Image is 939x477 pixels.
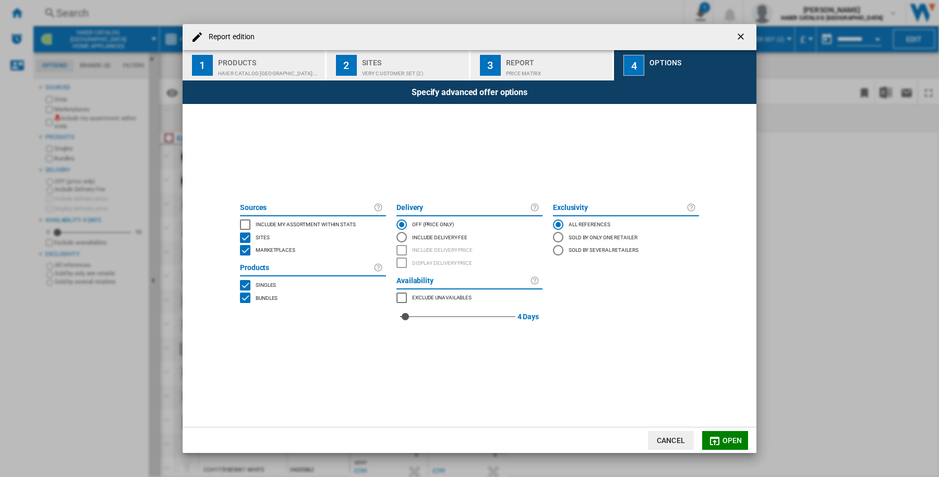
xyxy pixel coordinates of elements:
span: Include my assortment within stats [256,220,356,227]
div: 3 [480,55,501,76]
button: 1 Products HAIER CATALOG [GEOGRAPHIC_DATA]:Home appliances [183,50,326,80]
div: Price Matrix [506,65,609,76]
md-checkbox: INCLUDE DELIVERY PRICE [396,244,543,257]
md-slider: red [400,304,515,329]
span: Marketplaces [256,246,295,253]
label: Availability [396,275,530,287]
div: Products [218,54,321,65]
div: 1 [192,55,213,76]
ng-md-icon: getI18NText('BUTTONS.CLOSE_DIALOG') [736,31,748,44]
md-checkbox: MARKETPLACES [396,292,543,305]
md-checkbox: BUNDLES [240,292,386,305]
span: Include delivery price [412,246,473,253]
md-dialog: Report edition ... [183,24,756,453]
div: 2 [336,55,357,76]
span: Exclude unavailables [412,293,472,300]
md-checkbox: SINGLE [240,278,386,292]
div: Specify advanced offer options [183,80,756,104]
md-radio-button: Include Delivery Fee [396,231,543,243]
div: HAIER CATALOG [GEOGRAPHIC_DATA]:Home appliances [218,65,321,76]
div: 4 [623,55,644,76]
span: Display delivery price [412,259,472,266]
md-radio-button: All references [553,218,699,231]
button: Open [702,431,748,450]
md-checkbox: SITES [240,231,386,244]
button: 4 Options [614,50,756,80]
label: Exclusivity [553,202,687,214]
span: Bundles [256,294,278,301]
button: 3 Report Price Matrix [471,50,614,80]
div: Report [506,54,609,65]
md-checkbox: MARKETPLACES [240,244,386,257]
button: Cancel [648,431,694,450]
md-checkbox: SHOW DELIVERY PRICE [396,257,543,270]
label: Delivery [396,202,530,214]
div: Sites [362,54,465,65]
span: Singles [256,281,276,288]
div: Options [649,54,752,65]
button: getI18NText('BUTTONS.CLOSE_DIALOG') [731,27,752,48]
md-radio-button: Sold by only one retailer [553,231,699,243]
label: 4 Days [517,304,539,329]
span: Sites [256,233,270,240]
label: Products [240,262,374,274]
md-radio-button: OFF (price only) [396,218,543,231]
button: 2 Sites Very customer set (2) [327,50,470,80]
h4: Report edition [203,32,255,42]
md-checkbox: INCLUDE MY SITE [240,218,386,231]
md-radio-button: Sold by several retailers [553,244,699,257]
div: Very customer set (2) [362,65,465,76]
label: Sources [240,202,374,214]
span: Open [723,436,742,445]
